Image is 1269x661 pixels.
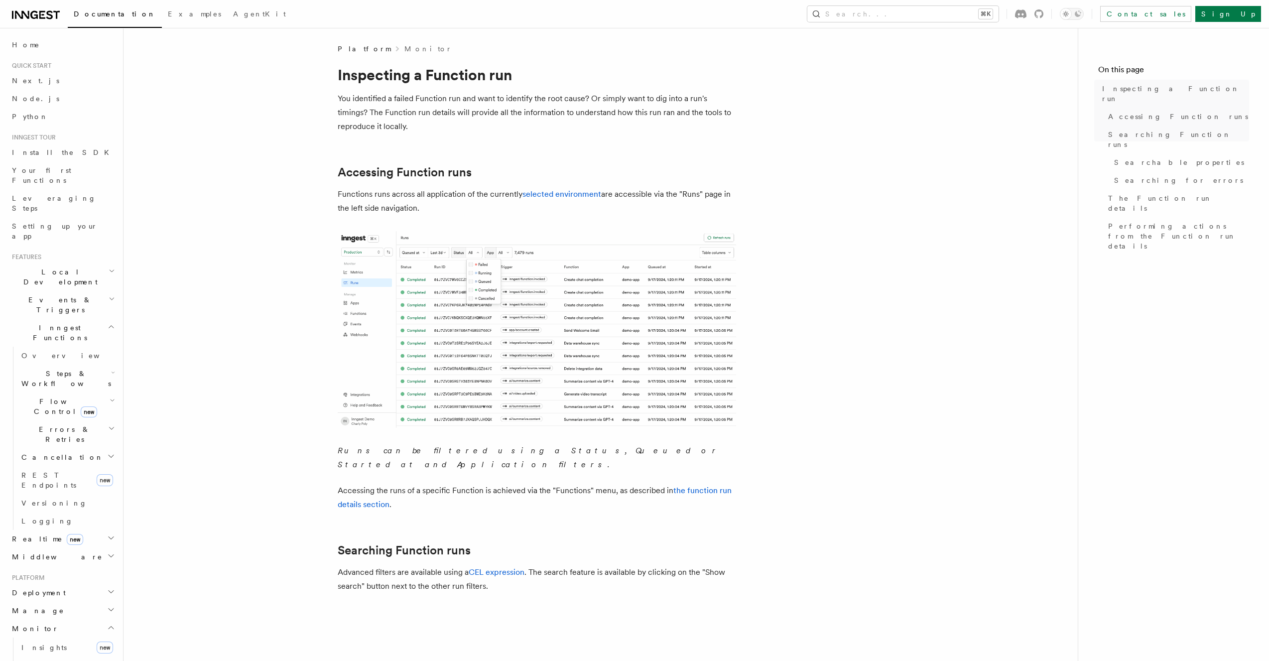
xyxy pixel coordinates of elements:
[21,517,73,525] span: Logging
[17,397,110,416] span: Flow Control
[12,222,98,240] span: Setting up your app
[8,588,66,598] span: Deployment
[8,108,117,126] a: Python
[227,3,292,27] a: AgentKit
[1104,189,1249,217] a: The Function run details
[338,446,720,469] em: Runs can be filtered using a Status, Queued or Started at and Application filters.
[8,217,117,245] a: Setting up your app
[17,420,117,448] button: Errors & Retries
[979,9,993,19] kbd: ⌘K
[1114,157,1244,167] span: Searchable properties
[1102,84,1249,104] span: Inspecting a Function run
[1108,221,1249,251] span: Performing actions from the Function run details
[17,393,117,420] button: Flow Controlnew
[1104,108,1249,126] a: Accessing Function runs
[1110,153,1249,171] a: Searchable properties
[338,565,736,593] p: Advanced filters are available using a . The search feature is available by clicking on the "Show...
[8,347,117,530] div: Inngest Functions
[807,6,999,22] button: Search...⌘K
[97,474,113,486] span: new
[68,3,162,28] a: Documentation
[8,584,117,602] button: Deployment
[1110,171,1249,189] a: Searching for errors
[1108,130,1249,149] span: Searching Function runs
[8,552,103,562] span: Middleware
[97,642,113,654] span: new
[233,10,286,18] span: AgentKit
[17,466,117,494] a: REST Endpointsnew
[21,471,76,489] span: REST Endpoints
[338,66,736,84] h1: Inspecting a Function run
[12,194,96,212] span: Leveraging Steps
[8,291,117,319] button: Events & Triggers
[404,44,452,54] a: Monitor
[1114,175,1243,185] span: Searching for errors
[338,231,736,428] img: The "Handle failed payments" Function runs list features a run in a failing state.
[1108,112,1248,122] span: Accessing Function runs
[338,484,736,512] p: Accessing the runs of a specific Function is achieved via the "Functions" menu, as described in .
[8,530,117,548] button: Realtimenew
[469,567,524,577] a: CEL expression
[8,133,56,141] span: Inngest tour
[21,499,87,507] span: Versioning
[8,267,109,287] span: Local Development
[21,352,124,360] span: Overview
[8,602,117,620] button: Manage
[1060,8,1084,20] button: Toggle dark mode
[67,534,83,545] span: new
[8,295,109,315] span: Events & Triggers
[338,92,736,133] p: You identified a failed Function run and want to identify the root cause? Or simply want to dig i...
[12,77,59,85] span: Next.js
[338,543,471,557] a: Searching Function runs
[162,3,227,27] a: Examples
[8,36,117,54] a: Home
[74,10,156,18] span: Documentation
[1104,126,1249,153] a: Searching Function runs
[1098,64,1249,80] h4: On this page
[338,486,732,509] a: the function run details section
[1098,80,1249,108] a: Inspecting a Function run
[8,90,117,108] a: Node.js
[17,424,108,444] span: Errors & Retries
[8,624,59,634] span: Monitor
[1108,193,1249,213] span: The Function run details
[17,347,117,365] a: Overview
[12,40,40,50] span: Home
[1104,217,1249,255] a: Performing actions from the Function run details
[8,548,117,566] button: Middleware
[8,323,108,343] span: Inngest Functions
[8,72,117,90] a: Next.js
[338,187,736,215] p: Functions runs across all application of the currently are accessible via the "Runs" page in the ...
[21,644,67,652] span: Insights
[8,143,117,161] a: Install the SDK
[8,189,117,217] a: Leveraging Steps
[17,448,117,466] button: Cancellation
[8,263,117,291] button: Local Development
[8,534,83,544] span: Realtime
[168,10,221,18] span: Examples
[8,253,41,261] span: Features
[1100,6,1191,22] a: Contact sales
[8,161,117,189] a: Your first Functions
[17,365,117,393] button: Steps & Workflows
[8,574,45,582] span: Platform
[17,638,117,658] a: Insightsnew
[17,494,117,512] a: Versioning
[12,113,48,121] span: Python
[1195,6,1261,22] a: Sign Up
[12,95,59,103] span: Node.js
[12,166,71,184] span: Your first Functions
[8,620,117,638] button: Monitor
[338,165,472,179] a: Accessing Function runs
[338,44,390,54] span: Platform
[8,62,51,70] span: Quick start
[17,512,117,530] a: Logging
[12,148,115,156] span: Install the SDK
[17,452,104,462] span: Cancellation
[8,319,117,347] button: Inngest Functions
[522,189,601,199] a: selected environment
[8,606,64,616] span: Manage
[81,406,97,417] span: new
[17,369,111,389] span: Steps & Workflows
